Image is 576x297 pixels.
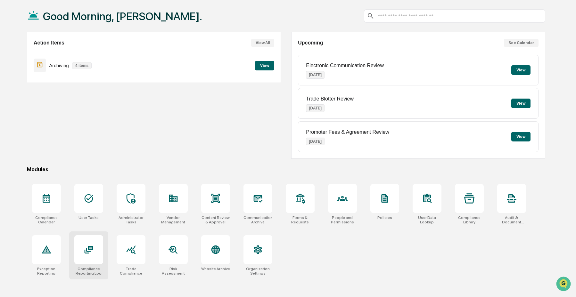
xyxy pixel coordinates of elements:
[13,81,41,87] span: Preclearance
[27,166,545,173] div: Modules
[72,62,92,69] p: 4 items
[504,39,539,47] button: See Calendar
[117,215,145,224] div: Administrator Tasks
[4,90,43,102] a: 🔎Data Lookup
[306,96,354,102] p: Trade Blotter Review
[6,93,12,99] div: 🔎
[555,276,573,293] iframe: Open customer support
[32,215,61,224] div: Compliance Calendar
[64,108,78,113] span: Pylon
[251,39,274,47] button: View All
[44,78,82,90] a: 🗄️Attestations
[117,267,145,276] div: Trade Compliance
[45,108,78,113] a: Powered byPylon
[6,13,117,24] p: How can we help?
[6,81,12,86] div: 🖐️
[243,267,272,276] div: Organization Settings
[6,49,18,60] img: 1746055101610-c473b297-6a78-478c-a979-82029cc54cd1
[306,104,325,112] p: [DATE]
[306,138,325,145] p: [DATE]
[13,93,40,99] span: Data Lookup
[455,215,484,224] div: Compliance Library
[306,71,325,79] p: [DATE]
[159,215,188,224] div: Vendor Management
[328,215,357,224] div: People and Permissions
[306,129,389,135] p: Promoter Fees & Agreement Review
[78,215,99,220] div: User Tasks
[255,62,274,68] a: View
[53,81,79,87] span: Attestations
[4,78,44,90] a: 🖐️Preclearance
[22,49,105,55] div: Start new chat
[377,215,392,220] div: Policies
[201,267,230,271] div: Website Archive
[255,61,274,70] button: View
[243,215,272,224] div: Communications Archive
[511,65,531,75] button: View
[286,215,315,224] div: Forms & Requests
[43,10,202,23] h1: Good Morning, [PERSON_NAME].
[109,51,117,59] button: Start new chat
[32,267,61,276] div: Exception Reporting
[298,40,323,46] h2: Upcoming
[46,81,52,86] div: 🗄️
[49,63,69,68] p: Archiving
[306,63,384,68] p: Electronic Communication Review
[74,267,103,276] div: Compliance Reporting Log
[511,99,531,108] button: View
[413,215,441,224] div: User Data Lookup
[159,267,188,276] div: Risk Assessment
[497,215,526,224] div: Audit & Document Logs
[511,132,531,141] button: View
[22,55,81,60] div: We're available if you need us!
[201,215,230,224] div: Content Review & Approval
[34,40,64,46] h2: Action Items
